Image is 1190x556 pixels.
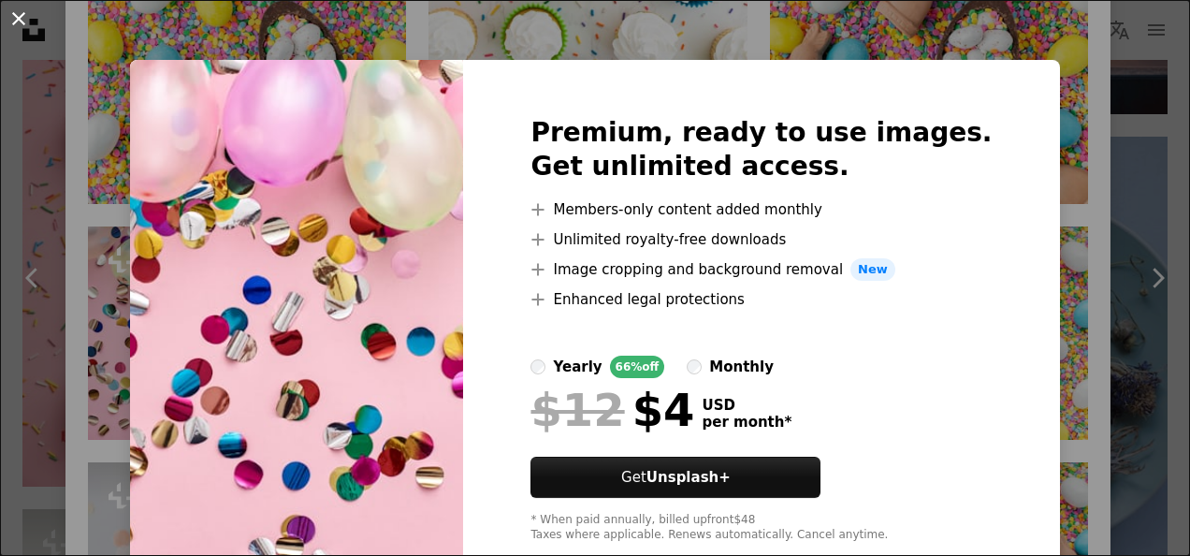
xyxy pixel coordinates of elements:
li: Members-only content added monthly [530,198,992,221]
div: $4 [530,386,694,434]
span: New [850,258,895,281]
div: monthly [709,356,774,378]
li: Image cropping and background removal [530,258,992,281]
button: GetUnsplash+ [530,457,820,498]
span: $12 [530,386,624,434]
input: yearly66%off [530,359,545,374]
div: 66% off [610,356,665,378]
span: USD [702,397,791,414]
div: yearly [553,356,602,378]
strong: Unsplash+ [646,469,731,486]
li: Unlimited royalty-free downloads [530,228,992,251]
span: per month * [702,414,791,431]
li: Enhanced legal protections [530,288,992,311]
h2: Premium, ready to use images. Get unlimited access. [530,116,992,183]
input: monthly [687,359,702,374]
div: * When paid annually, billed upfront $48 Taxes where applicable. Renews automatically. Cancel any... [530,513,992,543]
